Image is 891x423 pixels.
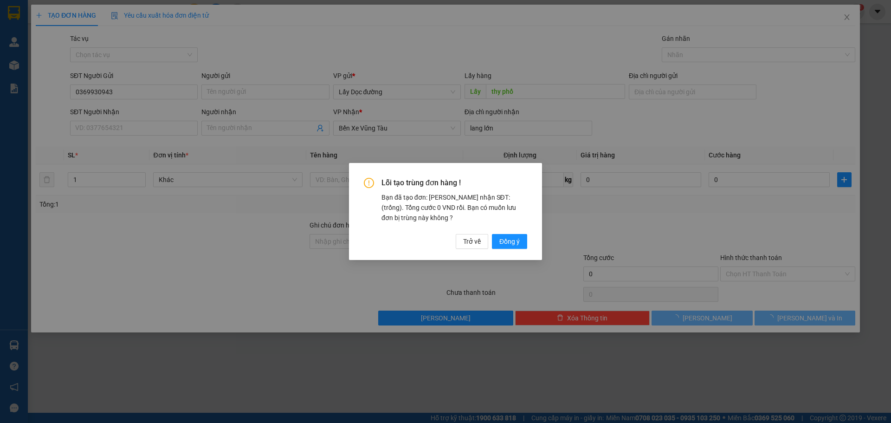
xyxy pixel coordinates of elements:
[381,192,527,223] div: Bạn đã tạo đơn: [PERSON_NAME] nhận SĐT: (trống). Tổng cước 0 VND rồi. Bạn có muốn lưu đơn bị trùn...
[499,236,520,247] span: Đồng ý
[463,236,481,247] span: Trở về
[381,178,527,188] span: Lỗi tạo trùng đơn hàng !
[492,234,527,249] button: Đồng ý
[456,234,488,249] button: Trở về
[364,178,374,188] span: exclamation-circle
